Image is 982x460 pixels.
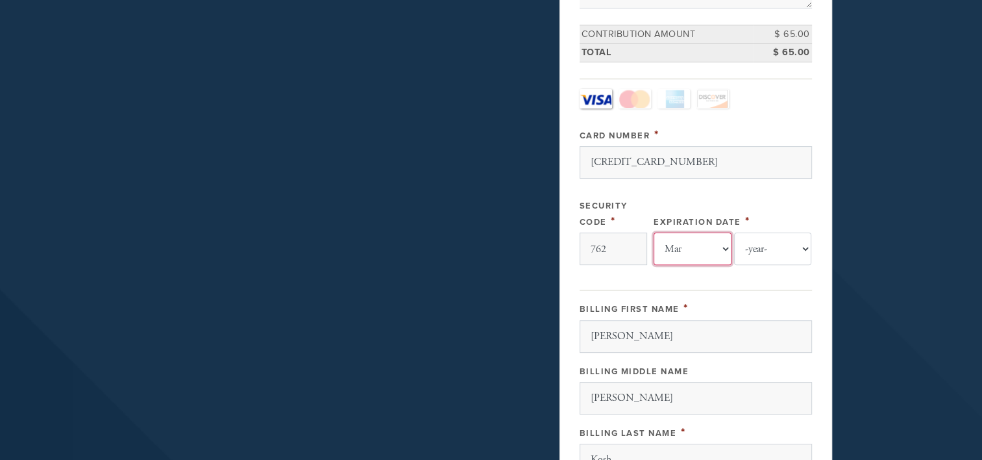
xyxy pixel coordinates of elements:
[745,214,750,228] span: This field is required.
[654,127,659,142] span: This field is required.
[611,214,616,228] span: This field is required.
[654,233,731,265] select: Expiration Date month
[619,89,651,109] a: MasterCard
[580,131,650,141] label: Card Number
[580,428,677,439] label: Billing Last Name
[654,217,741,227] label: Expiration Date
[683,301,689,315] span: This field is required.
[754,25,812,44] td: $ 65.00
[657,89,690,109] a: Amex
[734,233,812,265] select: Expiration Date year
[696,89,729,109] a: Discover
[580,304,680,314] label: Billing First Name
[580,201,628,227] label: Security Code
[681,425,686,439] span: This field is required.
[580,44,754,62] td: Total
[580,89,612,109] a: Visa
[754,44,812,62] td: $ 65.00
[580,25,754,44] td: Contribution Amount
[580,366,689,377] label: Billing Middle Name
